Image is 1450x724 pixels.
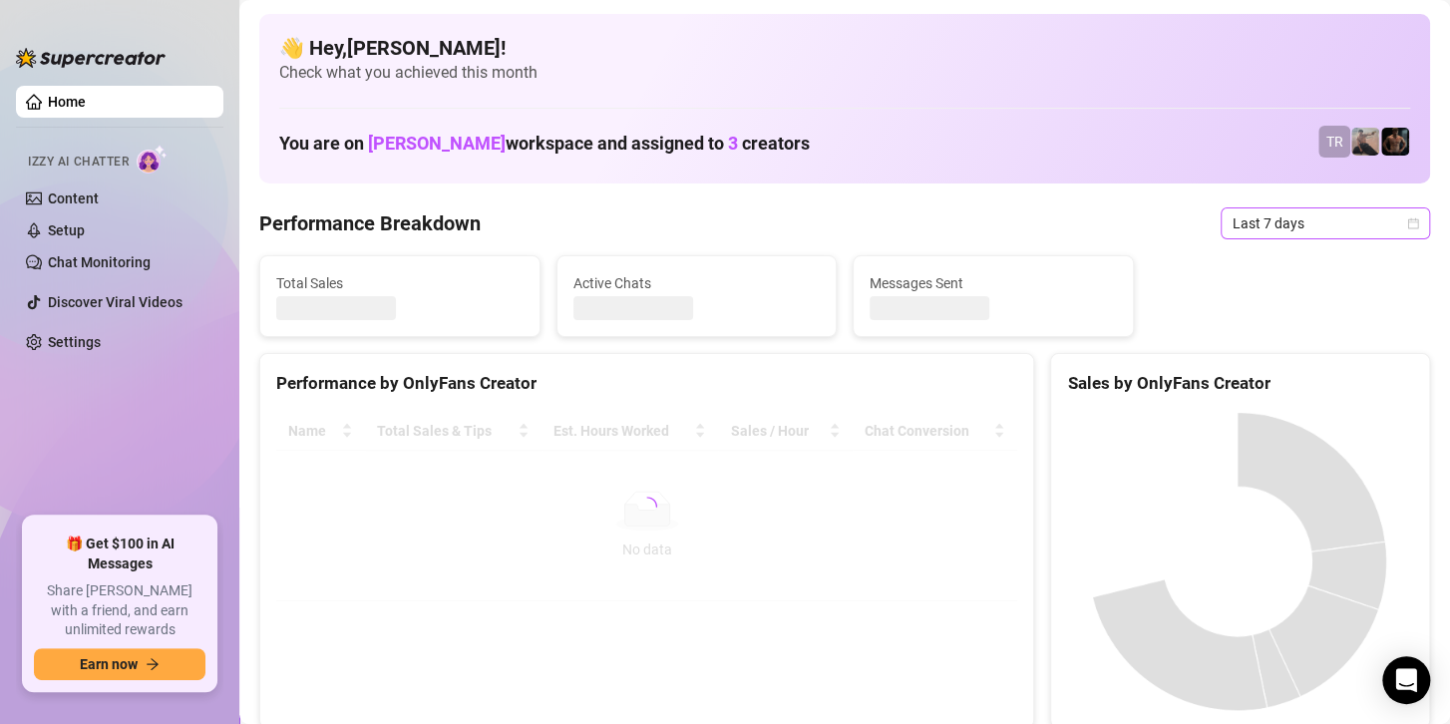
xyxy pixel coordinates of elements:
span: Izzy AI Chatter [28,153,129,172]
img: AI Chatter [137,145,168,174]
div: Sales by OnlyFans Creator [1067,370,1413,397]
img: LC [1351,128,1379,156]
span: Messages Sent [870,272,1117,294]
div: Open Intercom Messenger [1382,656,1430,704]
button: Earn nowarrow-right [34,648,205,680]
a: Setup [48,222,85,238]
span: [PERSON_NAME] [368,133,506,154]
span: calendar [1407,217,1419,229]
h4: 👋 Hey, [PERSON_NAME] ! [279,34,1410,62]
a: Home [48,94,86,110]
a: Content [48,190,99,206]
div: Performance by OnlyFans Creator [276,370,1017,397]
a: Settings [48,334,101,350]
span: 3 [728,133,738,154]
span: TR [1326,131,1343,153]
a: Discover Viral Videos [48,294,182,310]
a: Chat Monitoring [48,254,151,270]
h1: You are on workspace and assigned to creators [279,133,810,155]
span: Earn now [80,656,138,672]
h4: Performance Breakdown [259,209,481,237]
span: Total Sales [276,272,524,294]
span: Last 7 days [1233,208,1418,238]
span: arrow-right [146,657,160,671]
span: loading [633,492,661,520]
span: Check what you achieved this month [279,62,1410,84]
img: logo-BBDzfeDw.svg [16,48,166,68]
span: Share [PERSON_NAME] with a friend, and earn unlimited rewards [34,581,205,640]
span: 🎁 Get $100 in AI Messages [34,535,205,573]
img: Trent [1381,128,1409,156]
span: Active Chats [573,272,821,294]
